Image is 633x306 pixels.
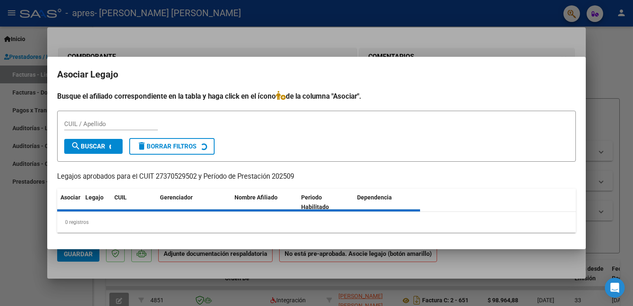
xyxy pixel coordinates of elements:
[60,194,80,201] span: Asociar
[57,172,576,182] p: Legajos aprobados para el CUIT 27370529502 y Período de Prestación 202509
[298,189,354,216] datatable-header-cell: Periodo Habilitado
[129,138,215,155] button: Borrar Filtros
[64,139,123,154] button: Buscar
[301,194,329,210] span: Periodo Habilitado
[354,189,420,216] datatable-header-cell: Dependencia
[137,141,147,151] mat-icon: delete
[71,143,105,150] span: Buscar
[85,194,104,201] span: Legajo
[57,67,576,83] h2: Asociar Legajo
[160,194,193,201] span: Gerenciador
[57,212,576,233] div: 0 registros
[71,141,81,151] mat-icon: search
[231,189,298,216] datatable-header-cell: Nombre Afiliado
[111,189,157,216] datatable-header-cell: CUIL
[605,278,625,298] div: Open Intercom Messenger
[137,143,196,150] span: Borrar Filtros
[57,189,82,216] datatable-header-cell: Asociar
[82,189,111,216] datatable-header-cell: Legajo
[157,189,231,216] datatable-header-cell: Gerenciador
[234,194,278,201] span: Nombre Afiliado
[357,194,392,201] span: Dependencia
[114,194,127,201] span: CUIL
[57,91,576,102] h4: Busque el afiliado correspondiente en la tabla y haga click en el ícono de la columna "Asociar".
